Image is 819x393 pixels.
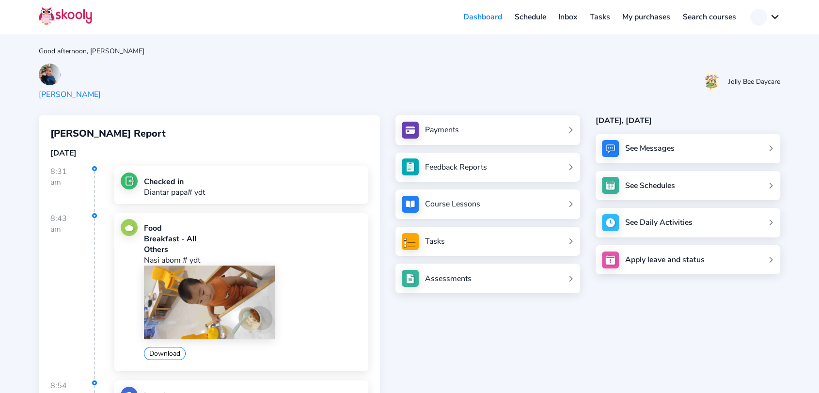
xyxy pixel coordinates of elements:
[144,244,362,255] div: Others
[552,9,583,25] a: Inbox
[402,270,574,287] a: Assessments
[402,196,419,213] img: courses.jpg
[144,234,362,244] div: Breakfast - All
[596,245,780,275] a: Apply leave and status
[508,9,552,25] a: Schedule
[144,223,362,234] div: Food
[50,177,94,188] div: am
[616,9,677,25] a: My purchases
[425,273,471,284] div: Assessments
[39,89,101,100] div: [PERSON_NAME]
[602,177,619,194] img: schedule.jpg
[50,148,368,158] div: [DATE]
[402,196,574,213] a: Course Lessons
[402,233,419,250] img: tasksForMpWeb.png
[625,143,674,154] div: See Messages
[39,47,780,56] div: Good afternoon, [PERSON_NAME]
[728,77,780,86] div: Jolly Bee Daycare
[144,347,186,360] button: Download
[602,214,619,231] img: activity.jpg
[144,266,275,339] img: 202104011006135110480677012997050329048862732472202510030143296463094586844314.jpg
[39,6,92,25] img: Skooly
[705,71,719,93] img: 20201103140951286199961659839494hYz471L5eL1FsRFsP4.jpg
[602,252,619,268] img: apply_leave.jpg
[121,173,138,189] img: checkin.jpg
[625,180,675,191] div: See Schedules
[50,127,166,140] span: [PERSON_NAME] Report
[750,9,780,26] button: chevron down outline
[625,254,704,265] div: Apply leave and status
[144,176,205,187] div: Checked in
[425,125,458,135] div: Payments
[50,224,94,235] div: am
[425,162,487,173] div: Feedback Reports
[457,9,508,25] a: Dashboard
[596,208,780,237] a: See Daily Activities
[625,217,692,228] div: See Daily Activities
[50,213,95,379] div: 8:43
[121,219,138,236] img: food.jpg
[596,171,780,201] a: See Schedules
[583,9,616,25] a: Tasks
[144,255,362,266] p: Nasi abom # ydt
[402,122,419,139] img: payments.jpg
[596,115,780,126] div: [DATE], [DATE]
[402,158,574,175] a: Feedback Reports
[402,270,419,287] img: assessments.jpg
[425,199,480,209] div: Course Lessons
[144,187,205,198] p: Diantar papa# ydt
[39,63,61,85] img: 202504110724589150957335619769746266608800361541202504110745080792294527529358.jpg
[402,158,419,175] img: see_atten.jpg
[677,9,742,25] a: Search courses
[425,236,444,247] div: Tasks
[402,233,574,250] a: Tasks
[402,122,574,139] a: Payments
[50,166,95,212] div: 8:31
[602,140,619,157] img: messages.jpg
